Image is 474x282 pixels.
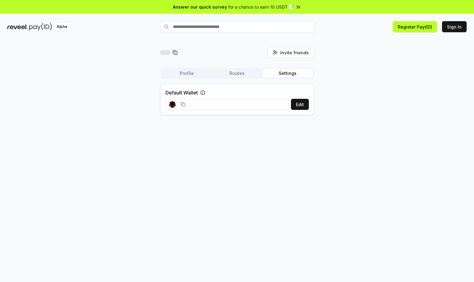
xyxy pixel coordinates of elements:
[165,89,198,96] label: Default Wallet
[291,99,309,110] button: Edit
[29,23,52,31] img: pay_id
[212,69,262,78] button: Routes
[442,21,467,32] button: Sign In
[173,4,227,10] span: Answer our quick survey
[161,69,212,78] button: Profile
[53,23,70,31] div: Alpha
[393,21,437,32] button: Register Pay(ID)
[262,69,313,78] button: Settings
[268,47,314,58] button: Invite friends
[228,4,294,10] span: for a chance to earn 10 USDT 📝
[280,49,309,56] span: Invite friends
[7,23,28,31] img: reveel_dark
